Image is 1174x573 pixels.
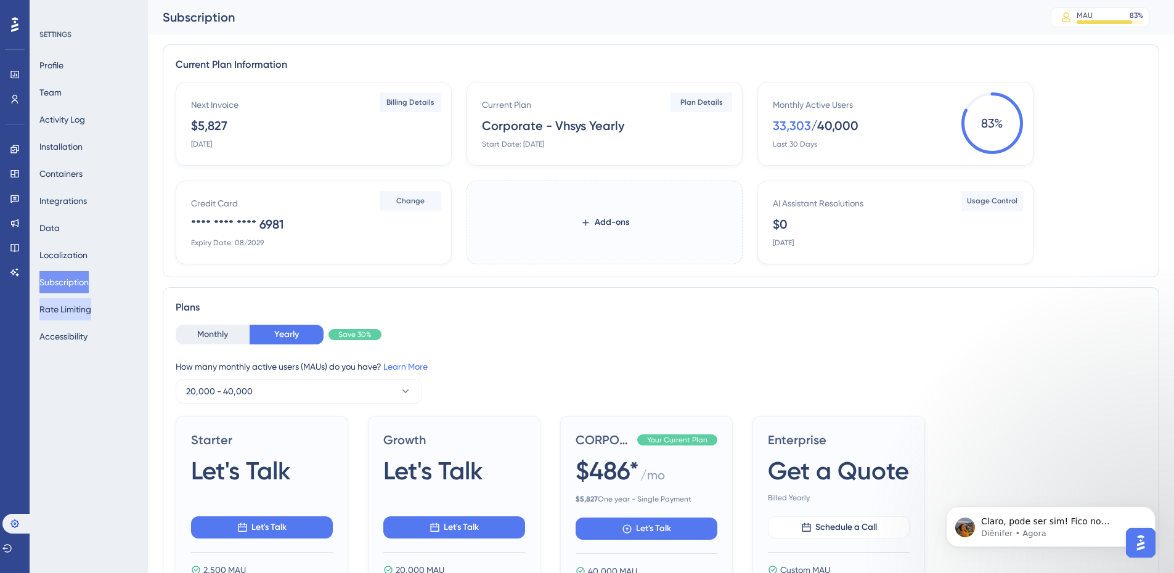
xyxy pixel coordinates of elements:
button: Plan Details [671,92,732,112]
div: SETTINGS [39,30,139,39]
span: Schedule a Call [815,520,877,535]
a: Learn More [383,362,428,372]
span: Let's Talk [383,453,483,488]
span: Billing Details [386,97,434,107]
div: $0 [773,216,788,233]
span: Add-ons [595,215,629,230]
div: 83 % [1130,10,1143,20]
button: Change [380,191,441,211]
button: Integrations [39,190,87,212]
div: Last 30 Days [773,139,817,149]
div: Start Date: [DATE] [482,139,544,149]
span: Let's Talk [251,520,287,535]
button: Let's Talk [576,518,717,540]
div: Subscription [163,9,1020,26]
button: 20,000 - 40,000 [176,379,422,404]
span: 20,000 - 40,000 [186,384,253,399]
div: Current Plan [482,97,531,112]
div: How many monthly active users (MAUs) do you have? [176,359,1146,374]
span: Enterprise [768,431,910,449]
span: Plan Details [680,97,723,107]
div: [DATE] [191,139,212,149]
div: AI Assistant Resolutions [773,196,863,211]
span: Starter [191,431,333,449]
div: 33,303 [773,117,811,134]
div: Credit Card [191,196,238,211]
span: One year - Single Payment [576,494,717,504]
b: $ 5,827 [576,495,598,503]
button: Containers [39,163,83,185]
button: Usage Control [961,191,1023,211]
button: Add-ons [561,211,649,234]
div: Monthly Active Users [773,97,853,112]
span: Change [396,196,425,206]
button: Rate Limiting [39,298,91,320]
button: Data [39,217,60,239]
div: Corporate - Vhsys Yearly [482,117,624,134]
button: Schedule a Call [768,516,910,538]
button: Localization [39,244,88,266]
div: Next Invoice [191,97,238,112]
span: Let's Talk [636,521,671,536]
span: 83 % [961,92,1023,154]
button: Monthly [176,325,250,344]
iframe: UserGuiding AI Assistant Launcher [1122,524,1159,561]
span: Billed Yearly [768,493,910,503]
div: [DATE] [773,238,794,248]
span: Save 30% [338,330,372,339]
span: $486* [576,453,639,488]
span: / mo [640,466,665,489]
div: Plans [176,300,1146,315]
span: Let's Talk [444,520,479,535]
span: Let's Talk [191,453,291,488]
span: CORPORATE - VHSYS [576,431,632,449]
button: Let's Talk [191,516,333,538]
button: Billing Details [380,92,441,112]
iframe: Intercom notifications mensagem [927,481,1174,567]
button: Accessibility [39,325,88,347]
div: Current Plan Information [176,57,1146,72]
button: Activity Log [39,108,85,131]
button: Let's Talk [383,516,525,538]
div: / 40,000 [811,117,858,134]
span: Get a Quote [768,453,909,488]
span: Your Current Plan [647,435,707,445]
button: Yearly [250,325,324,344]
span: Growth [383,431,525,449]
div: Expiry Date: 08/2029 [191,238,264,248]
button: Subscription [39,271,89,293]
span: Usage Control [967,196,1017,206]
button: Profile [39,54,63,76]
button: Team [39,81,62,104]
div: $5,827 [191,117,227,134]
button: Installation [39,136,83,158]
div: MAU [1077,10,1093,20]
